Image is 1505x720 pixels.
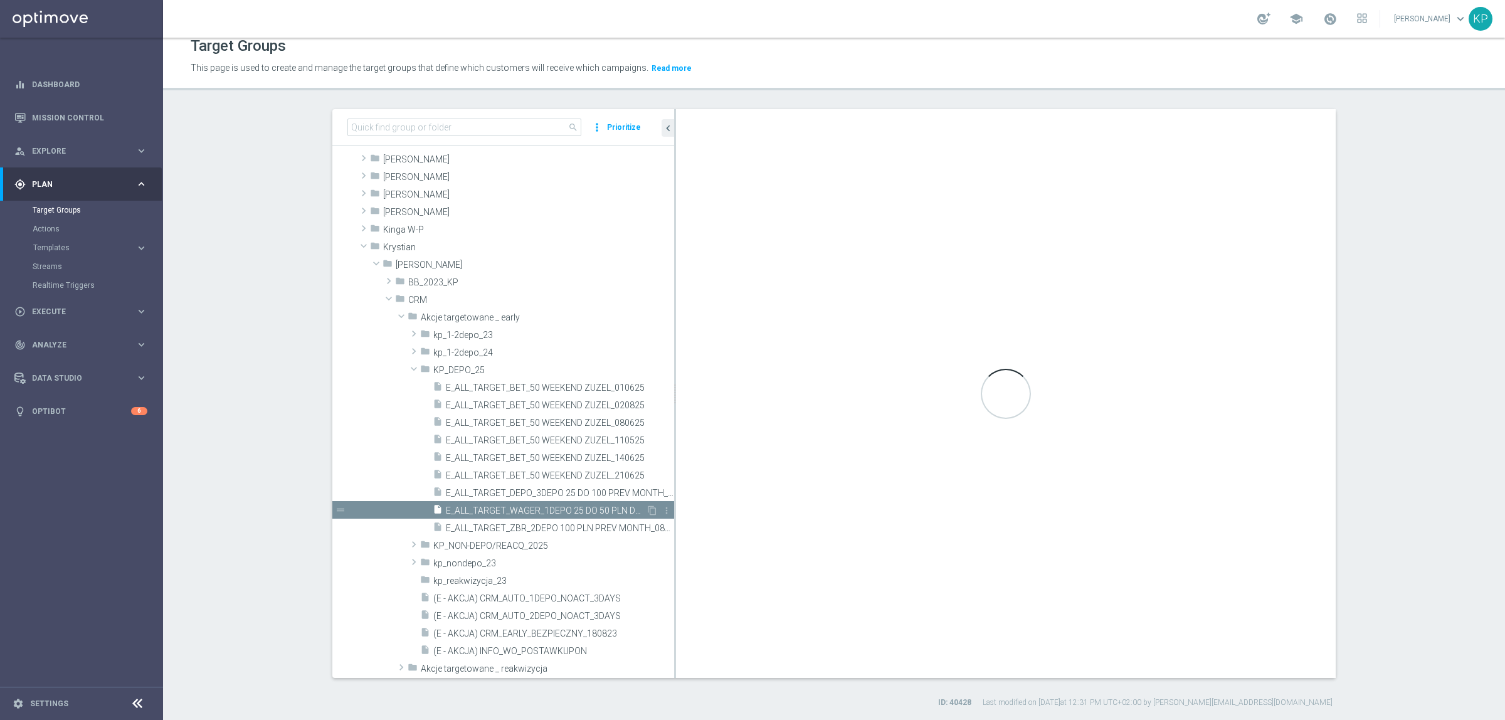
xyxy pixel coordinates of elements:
[433,416,443,431] i: insert_drive_file
[33,276,162,295] div: Realtime Triggers
[446,506,646,516] span: E_ALL_TARGET_WAGER_1DEPO 25 DO 50 PLN DAILY PREV MONTH_080825
[433,434,443,448] i: insert_drive_file
[383,154,674,165] span: Justyna B.
[370,206,380,220] i: folder
[433,469,443,484] i: insert_drive_file
[33,262,130,272] a: Streams
[433,381,443,396] i: insert_drive_file
[605,119,643,136] button: Prioritize
[30,700,68,707] a: Settings
[33,224,130,234] a: Actions
[420,557,430,571] i: folder
[33,244,135,251] div: Templates
[433,628,674,639] span: (E - AKCJA) CRM_EARLY_BEZPIECZNY_180823
[650,61,693,75] button: Read more
[383,242,674,253] span: Krystian
[1454,12,1467,26] span: keyboard_arrow_down
[14,79,26,90] i: equalizer
[370,241,380,255] i: folder
[32,147,135,155] span: Explore
[446,523,674,534] span: E_ALL_TARGET_ZBR_2DEPO 100 PLN PREV MONTH_080825
[32,68,147,101] a: Dashboard
[420,592,430,606] i: insert_drive_file
[14,340,148,350] button: track_changes Analyze keyboard_arrow_right
[433,487,443,501] i: insert_drive_file
[32,308,135,315] span: Execute
[131,407,147,415] div: 6
[33,205,130,215] a: Target Groups
[446,418,674,428] span: E_ALL_TARGET_BET_50 WEEKEND ZUZEL_080625
[395,294,405,308] i: folder
[14,373,148,383] button: Data Studio keyboard_arrow_right
[14,68,147,101] div: Dashboard
[191,37,286,55] h1: Target Groups
[647,506,657,516] i: Duplicate Target group
[420,627,430,642] i: insert_drive_file
[1289,12,1303,26] span: school
[433,646,674,657] span: (E - AKCJA) INFO_WO_POSTAWKUPON
[14,307,148,317] button: play_circle_outline Execute keyboard_arrow_right
[446,470,674,481] span: E_ALL_TARGET_BET_50 WEEKEND ZUZEL_210625
[370,153,380,167] i: folder
[433,522,443,536] i: insert_drive_file
[14,80,148,90] button: equalizer Dashboard
[14,146,135,157] div: Explore
[14,146,148,156] button: person_search Explore keyboard_arrow_right
[347,119,581,136] input: Quick find group or folder
[433,452,443,466] i: insert_drive_file
[14,179,26,190] i: gps_fixed
[135,145,147,157] i: keyboard_arrow_right
[370,223,380,238] i: folder
[420,539,430,554] i: folder
[32,181,135,188] span: Plan
[33,201,162,220] div: Target Groups
[420,645,430,659] i: insert_drive_file
[446,488,674,499] span: E_ALL_TARGET_DEPO_3DEPO 25 DO 100 PREV MONTH_080825
[14,113,148,123] button: Mission Control
[14,179,135,190] div: Plan
[383,258,393,273] i: folder
[662,122,674,134] i: chevron_left
[33,243,148,253] button: Templates keyboard_arrow_right
[33,280,130,290] a: Realtime Triggers
[135,372,147,384] i: keyboard_arrow_right
[433,365,674,376] span: KP_DEPO_25
[33,257,162,276] div: Streams
[370,188,380,203] i: folder
[32,394,131,428] a: Optibot
[446,453,674,463] span: E_ALL_TARGET_BET_50 WEEKEND ZUZEL_140625
[568,122,578,132] span: search
[14,306,135,317] div: Execute
[446,400,674,411] span: E_ALL_TARGET_BET_50 WEEKEND ZUZEL_020825
[33,220,162,238] div: Actions
[433,611,674,622] span: (E - AKCJA) CRM_AUTO_2DEPO_NOACT_3DAYS
[433,347,674,358] span: kp_1-2depo_24
[408,277,674,288] span: BB_2023_KP
[408,311,418,326] i: folder
[1393,9,1469,28] a: [PERSON_NAME]keyboard_arrow_down
[135,305,147,317] i: keyboard_arrow_right
[14,146,26,157] i: person_search
[433,558,674,569] span: kp_nondepo_23
[395,276,405,290] i: folder
[408,295,674,305] span: CRM
[396,260,674,270] span: Krystian P.
[433,399,443,413] i: insert_drive_file
[983,697,1333,708] label: Last modified on [DATE] at 12:31 PM UTC+02:00 by [PERSON_NAME][EMAIL_ADDRESS][DOMAIN_NAME]
[14,306,26,317] i: play_circle_outline
[14,179,148,189] div: gps_fixed Plan keyboard_arrow_right
[14,339,135,351] div: Analyze
[14,373,135,384] div: Data Studio
[191,63,648,73] span: This page is used to create and manage the target groups that define which customers will receive...
[433,330,674,341] span: kp_1-2depo_23
[420,329,430,343] i: folder
[446,383,674,393] span: E_ALL_TARGET_BET_50 WEEKEND ZUZEL_010625
[33,238,162,257] div: Templates
[433,576,674,586] span: kp_reakwizycja_23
